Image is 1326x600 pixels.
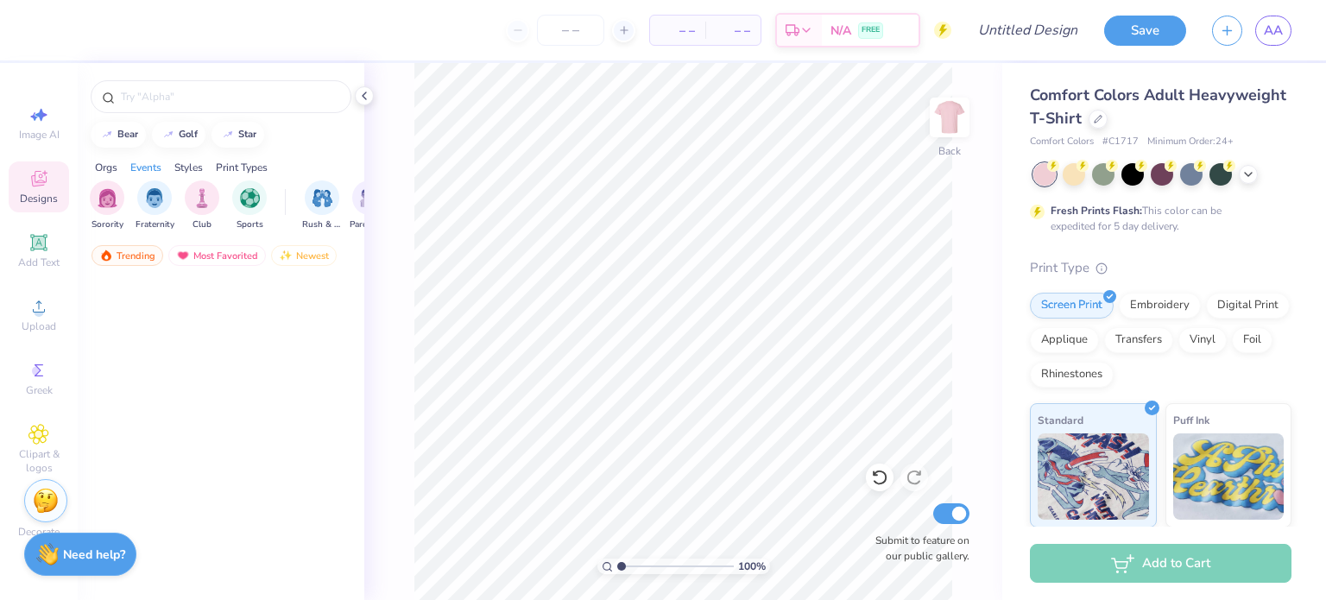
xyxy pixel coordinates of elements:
[232,180,267,231] div: filter for Sports
[26,383,53,397] span: Greek
[350,180,389,231] div: filter for Parent's Weekend
[830,22,851,40] span: N/A
[22,319,56,333] span: Upload
[1051,204,1142,218] strong: Fresh Prints Flash:
[1102,135,1139,149] span: # C1717
[90,180,124,231] button: filter button
[18,525,60,539] span: Decorate
[938,143,961,159] div: Back
[19,128,60,142] span: Image AI
[1038,411,1083,429] span: Standard
[99,249,113,262] img: trending.gif
[1232,327,1272,353] div: Foil
[360,188,380,208] img: Parent's Weekend Image
[130,160,161,175] div: Events
[168,245,266,266] div: Most Favorited
[238,129,256,139] div: star
[302,180,342,231] div: filter for Rush & Bid
[193,188,212,208] img: Club Image
[866,533,969,564] label: Submit to feature on our public gallery.
[1173,433,1285,520] img: Puff Ink
[119,88,340,105] input: Try "Alpha"
[232,180,267,231] button: filter button
[152,122,205,148] button: golf
[537,15,604,46] input: – –
[221,129,235,140] img: trend_line.gif
[932,100,967,135] img: Back
[1030,327,1099,353] div: Applique
[1119,293,1201,319] div: Embroidery
[92,245,163,266] div: Trending
[1030,293,1114,319] div: Screen Print
[1030,135,1094,149] span: Comfort Colors
[302,180,342,231] button: filter button
[9,447,69,475] span: Clipart & logos
[1030,85,1286,129] span: Comfort Colors Adult Heavyweight T-Shirt
[176,249,190,262] img: most_fav.gif
[1173,411,1209,429] span: Puff Ink
[1264,21,1283,41] span: AA
[1030,258,1291,278] div: Print Type
[98,188,117,208] img: Sorority Image
[660,22,695,40] span: – –
[212,122,264,148] button: star
[216,160,268,175] div: Print Types
[145,188,164,208] img: Fraternity Image
[117,129,138,139] div: bear
[179,129,198,139] div: golf
[136,180,174,231] button: filter button
[279,249,293,262] img: Newest.gif
[1104,327,1173,353] div: Transfers
[1104,16,1186,46] button: Save
[63,546,125,563] strong: Need help?
[350,180,389,231] button: filter button
[193,218,212,231] span: Club
[18,256,60,269] span: Add Text
[100,129,114,140] img: trend_line.gif
[95,160,117,175] div: Orgs
[302,218,342,231] span: Rush & Bid
[964,13,1091,47] input: Untitled Design
[1051,203,1263,234] div: This color can be expedited for 5 day delivery.
[1147,135,1234,149] span: Minimum Order: 24 +
[716,22,750,40] span: – –
[862,24,880,36] span: FREE
[350,218,389,231] span: Parent's Weekend
[313,188,332,208] img: Rush & Bid Image
[237,218,263,231] span: Sports
[1038,433,1149,520] img: Standard
[161,129,175,140] img: trend_line.gif
[1178,327,1227,353] div: Vinyl
[185,180,219,231] div: filter for Club
[1255,16,1291,46] a: AA
[91,122,146,148] button: bear
[185,180,219,231] button: filter button
[92,218,123,231] span: Sorority
[240,188,260,208] img: Sports Image
[1206,293,1290,319] div: Digital Print
[136,218,174,231] span: Fraternity
[1030,362,1114,388] div: Rhinestones
[90,180,124,231] div: filter for Sorority
[271,245,337,266] div: Newest
[20,192,58,205] span: Designs
[174,160,203,175] div: Styles
[136,180,174,231] div: filter for Fraternity
[738,559,766,574] span: 100 %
